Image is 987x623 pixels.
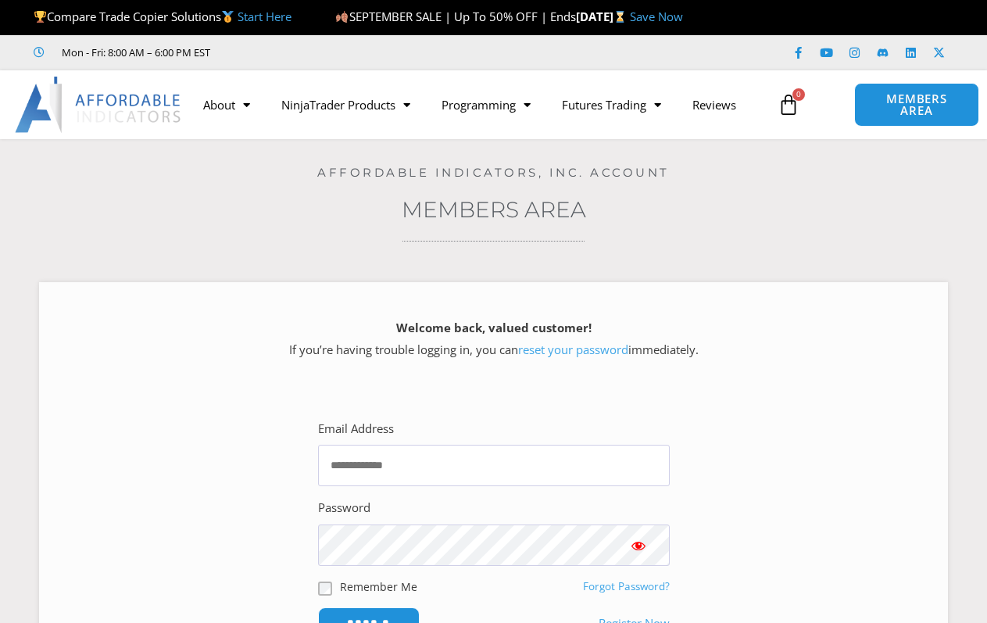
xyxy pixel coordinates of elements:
[518,342,628,357] a: reset your password
[426,87,546,123] a: Programming
[854,83,978,127] a: MEMBERS AREA
[340,578,417,595] label: Remember Me
[630,9,683,24] a: Save Now
[336,11,348,23] img: 🍂
[546,87,677,123] a: Futures Trading
[335,9,575,24] span: SEPTEMBER SALE | Up To 50% OFF | Ends
[66,317,921,361] p: If you’re having trouble logging in, you can immediately.
[238,9,291,24] a: Start Here
[34,9,291,24] span: Compare Trade Copier Solutions
[318,418,394,440] label: Email Address
[396,320,592,335] strong: Welcome back, valued customer!
[677,87,752,123] a: Reviews
[222,11,234,23] img: 🥇
[188,87,770,123] nav: Menu
[792,88,805,101] span: 0
[34,11,46,23] img: 🏆
[58,43,210,62] span: Mon - Fri: 8:00 AM – 6:00 PM EST
[402,196,586,223] a: Members Area
[607,525,670,566] button: Show password
[614,11,626,23] img: ⌛
[188,87,266,123] a: About
[576,9,630,24] strong: [DATE]
[232,45,467,60] iframe: Customer reviews powered by Trustpilot
[266,87,426,123] a: NinjaTrader Products
[871,93,962,116] span: MEMBERS AREA
[583,579,670,593] a: Forgot Password?
[15,77,183,133] img: LogoAI | Affordable Indicators – NinjaTrader
[318,497,370,519] label: Password
[317,165,670,180] a: Affordable Indicators, Inc. Account
[754,82,823,127] a: 0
